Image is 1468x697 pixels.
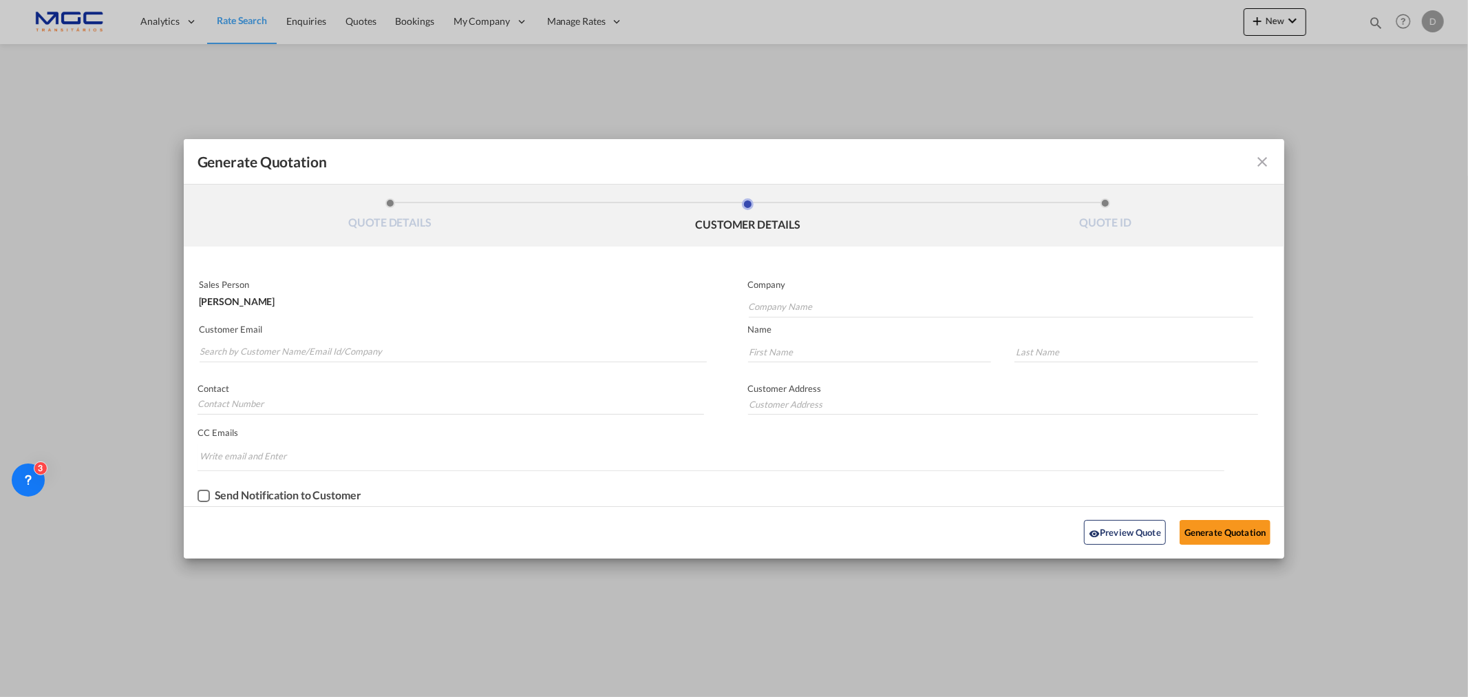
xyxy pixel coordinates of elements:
p: Sales Person [199,279,703,290]
li: CUSTOMER DETAILS [568,198,926,236]
input: First Name [748,342,992,362]
input: Contact Number [198,394,704,415]
p: CC Emails [198,427,1224,438]
p: Contact [198,383,704,394]
div: Send Notification to Customer [215,489,361,501]
input: Last Name [1014,342,1258,362]
div: [PERSON_NAME] [199,290,703,306]
input: Search by Customer Name/Email Id/Company [200,342,707,362]
input: Customer Address [748,394,1259,415]
p: Company [748,279,1253,290]
span: Generate Quotation [198,153,327,171]
button: Generate Quotation [1180,520,1270,545]
md-chips-wrap: Chips container. Enter the text area, then type text, and press enter to add a chip. [198,444,1224,470]
p: Customer Email [199,324,707,335]
input: Company Name [749,297,1253,318]
span: Customer Address [748,383,822,394]
md-icon: icon-close fg-AAA8AD cursor m-0 [1254,154,1270,170]
p: Name [748,324,1285,335]
md-dialog: Generate QuotationQUOTE ... [184,139,1285,559]
md-checkbox: Checkbox No Ink [198,489,361,503]
md-icon: icon-eye [1089,528,1100,539]
li: QUOTE ID [926,198,1284,236]
button: icon-eyePreview Quote [1084,520,1166,545]
input: Chips input. [200,445,303,467]
li: QUOTE DETAILS [211,198,569,236]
